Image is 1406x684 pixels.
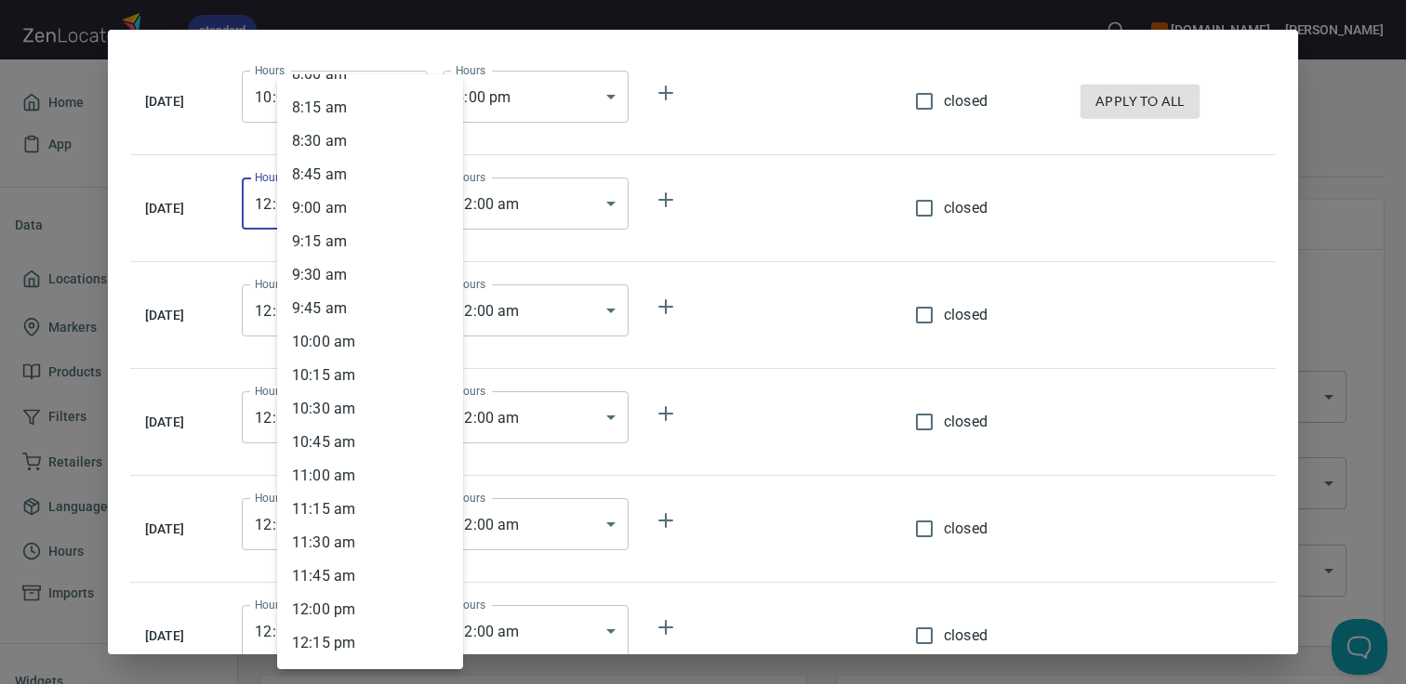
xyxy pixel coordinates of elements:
li: 11 : 45 am [277,559,463,593]
li: 9 : 45 am [277,292,463,325]
li: 11 : 00 am [277,459,463,493]
li: 12 : 15 pm [277,626,463,660]
li: 9 : 00 am [277,191,463,225]
li: 9 : 15 am [277,225,463,258]
li: 10 : 00 am [277,325,463,359]
li: 11 : 15 am [277,493,463,526]
li: 10 : 15 am [277,359,463,392]
li: 8 : 00 am [277,58,463,91]
li: 10 : 30 am [277,392,463,426]
li: 8 : 45 am [277,158,463,191]
li: 8 : 15 am [277,91,463,125]
li: 9 : 30 am [277,258,463,292]
li: 12 : 00 pm [277,593,463,626]
li: 8 : 30 am [277,125,463,158]
li: 11 : 30 am [277,526,463,559]
li: 10 : 45 am [277,426,463,459]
